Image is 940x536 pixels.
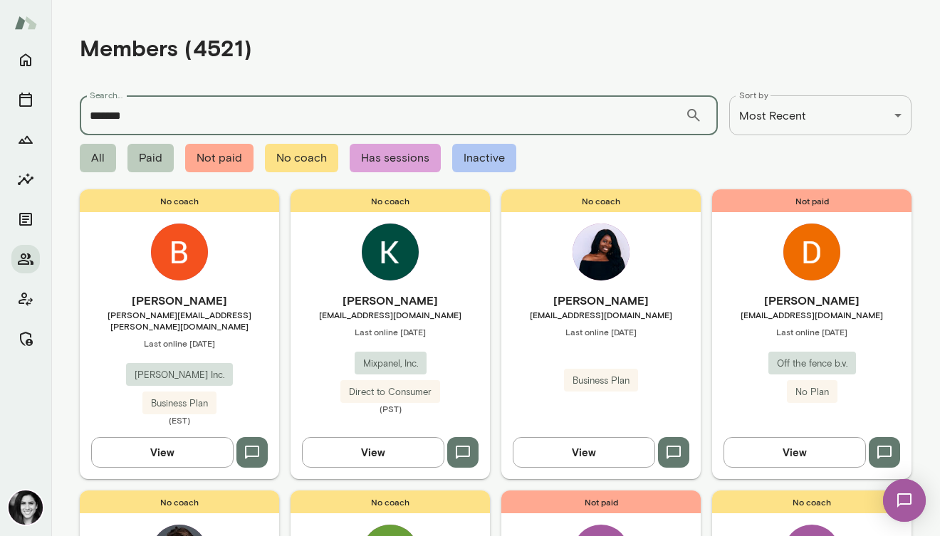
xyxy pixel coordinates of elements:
[291,326,490,337] span: Last online [DATE]
[513,437,655,467] button: View
[11,85,40,114] button: Sessions
[80,34,252,61] h4: Members (4521)
[787,385,837,399] span: No Plan
[729,95,912,135] div: Most Recent
[564,374,638,388] span: Business Plan
[291,309,490,320] span: [EMAIL_ADDRESS][DOMAIN_NAME]
[739,89,768,101] label: Sort by
[11,125,40,154] button: Growth Plan
[14,9,37,36] img: Mento
[573,224,630,280] img: Shola Agunbiade
[501,490,701,513] span: Not paid
[11,46,40,74] button: Home
[291,490,490,513] span: No coach
[302,437,444,467] button: View
[126,368,233,382] span: [PERSON_NAME] Inc.
[151,224,208,280] img: Brian Lloyd-Newberry
[712,326,912,337] span: Last online [DATE]
[355,357,427,371] span: Mixpanel, Inc.
[185,144,254,172] span: Not paid
[80,189,279,212] span: No coach
[142,396,216,411] span: Business Plan
[501,189,701,212] span: No coach
[452,144,516,172] span: Inactive
[80,490,279,513] span: No coach
[291,403,490,414] span: (PST)
[712,292,912,309] h6: [PERSON_NAME]
[501,309,701,320] span: [EMAIL_ADDRESS][DOMAIN_NAME]
[501,292,701,309] h6: [PERSON_NAME]
[783,224,840,280] img: Dany Kazadi
[90,89,122,101] label: Search...
[712,309,912,320] span: [EMAIL_ADDRESS][DOMAIN_NAME]
[724,437,866,467] button: View
[127,144,174,172] span: Paid
[501,326,701,337] span: Last online [DATE]
[80,309,279,332] span: [PERSON_NAME][EMAIL_ADDRESS][PERSON_NAME][DOMAIN_NAME]
[340,385,440,399] span: Direct to Consumer
[11,245,40,273] button: Members
[291,292,490,309] h6: [PERSON_NAME]
[265,144,338,172] span: No coach
[350,144,441,172] span: Has sessions
[768,357,856,371] span: Off the fence b.v.
[80,144,116,172] span: All
[712,490,912,513] span: No coach
[291,189,490,212] span: No coach
[11,205,40,233] button: Documents
[80,292,279,309] h6: [PERSON_NAME]
[91,437,234,467] button: View
[362,224,419,280] img: Kara Barcelon
[11,165,40,194] button: Insights
[712,189,912,212] span: Not paid
[9,490,43,525] img: Jamie Albers
[11,325,40,353] button: Manage
[11,285,40,313] button: Client app
[80,414,279,426] span: (EST)
[80,337,279,349] span: Last online [DATE]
